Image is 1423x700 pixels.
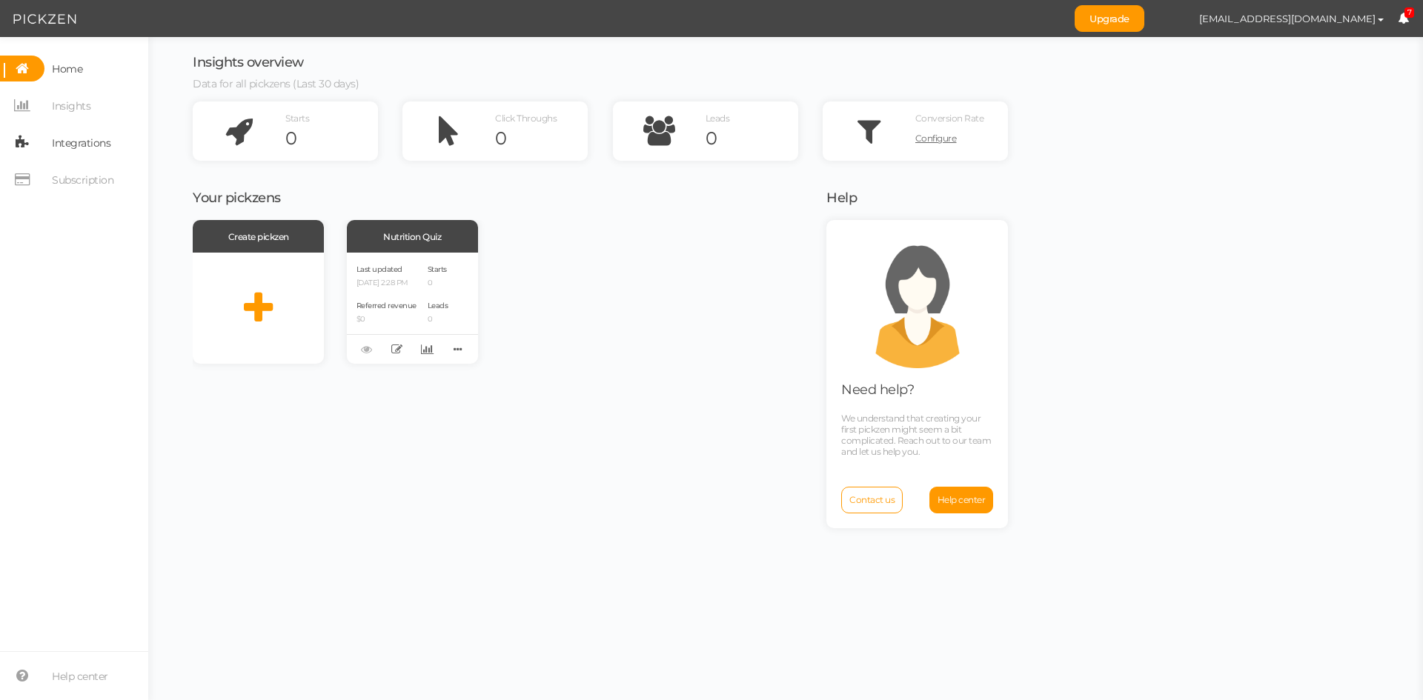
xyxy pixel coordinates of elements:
span: Your pickzens [193,190,281,206]
a: Upgrade [1075,5,1144,32]
span: Click Throughs [495,113,557,124]
p: $0 [356,315,417,324]
span: Starts [428,264,447,274]
span: Home [52,57,82,81]
span: Data for all pickzens (Last 30 days) [193,77,359,90]
a: Configure [915,127,1008,150]
img: support.png [851,235,984,368]
span: Insights [52,94,90,118]
span: Need help? [841,381,914,398]
div: 0 [495,127,588,150]
span: Insights overview [193,54,304,70]
div: Nutrition Quiz [347,220,478,253]
span: Configure [915,133,957,144]
span: Help [826,190,857,206]
span: Subscription [52,168,113,192]
p: 0 [428,279,448,288]
img: Pickzen logo [13,10,76,28]
span: Referred revenue [356,301,417,310]
img: 0ac3da9d7d3f6093a9f2baa0142b367f [1159,6,1185,32]
span: Conversion Rate [915,113,984,124]
div: 0 [706,127,798,150]
span: Leads [706,113,730,124]
span: We understand that creating your first pickzen might seem a bit complicated. Reach out to our tea... [841,413,991,457]
a: Help center [929,487,994,513]
span: Help center [938,494,986,505]
span: Leads [428,301,448,310]
span: Starts [285,113,309,124]
span: Last updated [356,264,402,274]
div: 0 [285,127,378,150]
span: 7 [1404,7,1415,19]
span: Contact us [849,494,895,505]
span: Help center [52,664,108,688]
span: Integrations [52,131,110,155]
span: [EMAIL_ADDRESS][DOMAIN_NAME] [1199,13,1376,24]
p: 0 [428,315,448,324]
div: Last updated [DATE] 2:28 PM Referred revenue $0 Starts 0 Leads 0 [347,253,478,364]
span: Create pickzen [228,231,289,242]
button: [EMAIL_ADDRESS][DOMAIN_NAME] [1185,6,1398,31]
p: [DATE] 2:28 PM [356,279,417,288]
